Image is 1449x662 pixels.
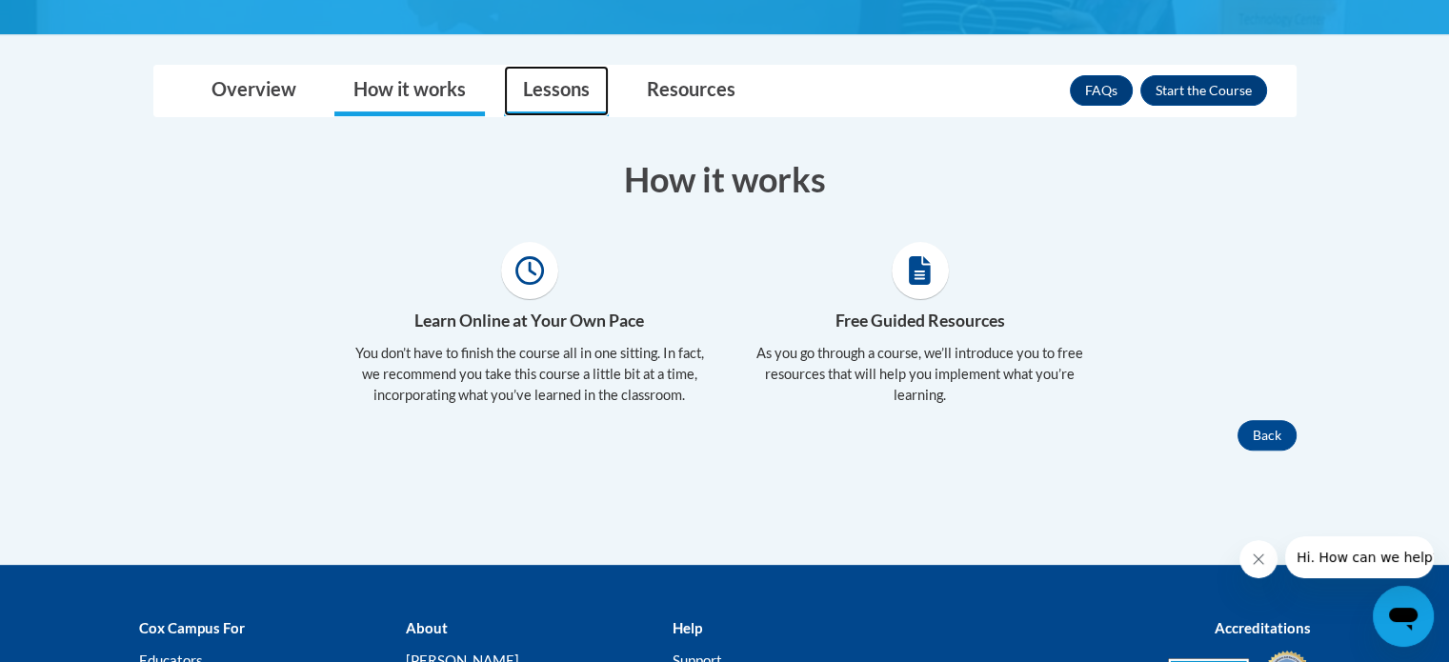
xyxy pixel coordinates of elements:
iframe: Message from company [1285,536,1434,578]
p: As you go through a course, we’ll introduce you to free resources that will help you implement wh... [739,343,1101,406]
a: How it works [334,66,485,116]
b: Accreditations [1215,619,1311,636]
b: Help [672,619,701,636]
b: About [405,619,447,636]
iframe: Button to launch messaging window [1373,586,1434,647]
a: Resources [628,66,755,116]
span: Hi. How can we help? [11,13,154,29]
button: Enroll [1140,75,1267,106]
button: Back [1238,420,1297,451]
a: FAQs [1070,75,1133,106]
a: Overview [192,66,315,116]
iframe: Close message [1239,540,1278,578]
b: Cox Campus For [139,619,245,636]
h3: How it works [153,155,1297,203]
h4: Free Guided Resources [739,309,1101,333]
h4: Learn Online at Your Own Pace [349,309,711,333]
a: Lessons [504,66,609,116]
p: You don’t have to finish the course all in one sitting. In fact, we recommend you take this cours... [349,343,711,406]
